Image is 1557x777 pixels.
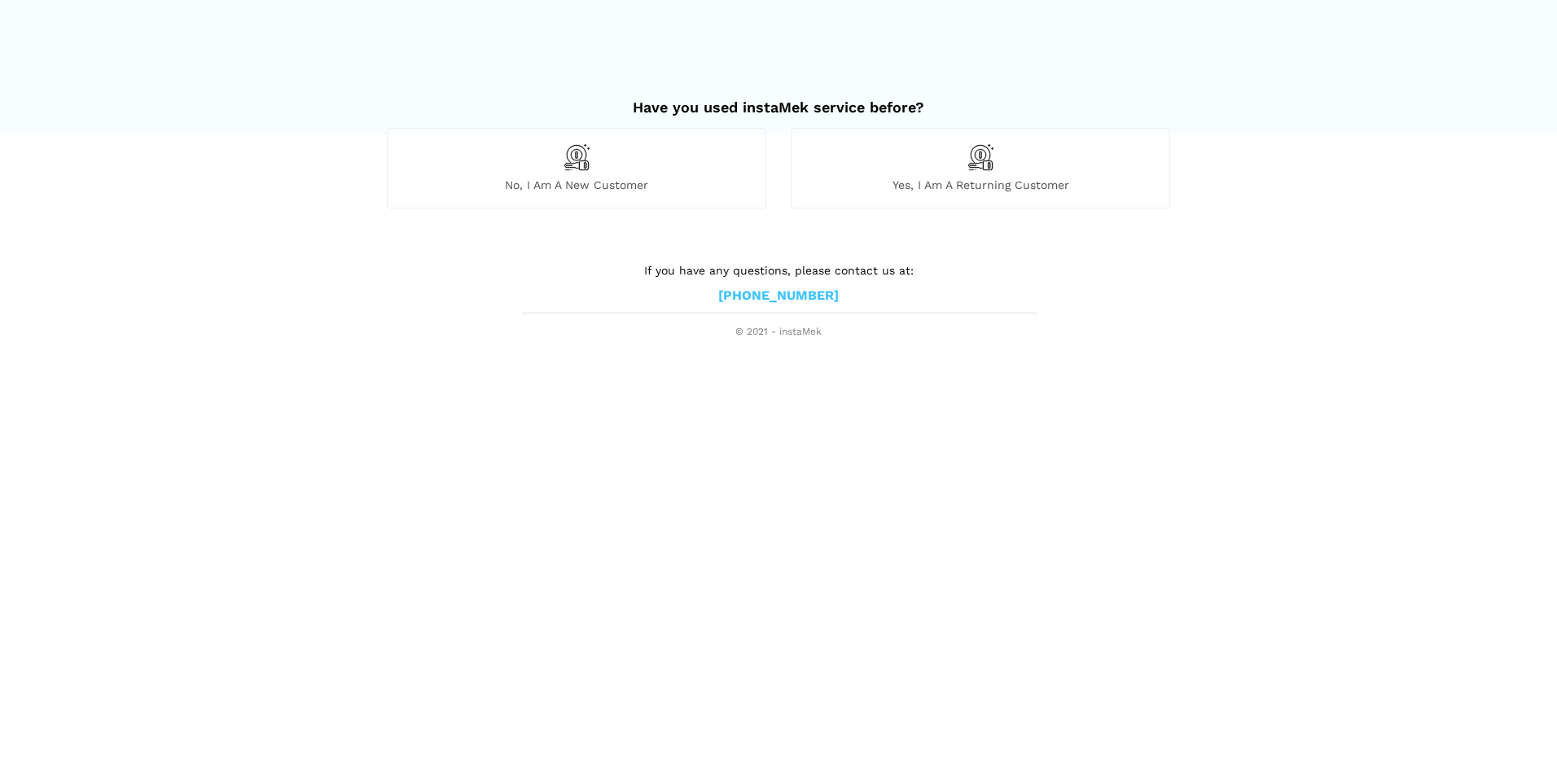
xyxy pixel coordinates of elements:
[718,288,839,305] a: [PHONE_NUMBER]
[522,261,1035,279] p: If you have any questions, please contact us at:
[388,178,765,192] span: No, I am a new customer
[387,82,1170,116] h2: Have you used instaMek service before?
[522,326,1035,339] span: © 2021 - instaMek
[792,178,1169,192] span: Yes, I am a returning customer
